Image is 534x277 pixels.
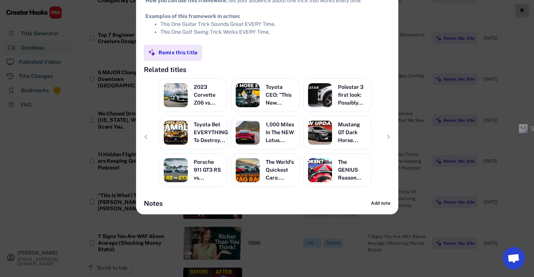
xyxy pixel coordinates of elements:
[144,198,163,208] div: Notes
[148,49,156,57] img: MagicMajor%20%28Purple%29.svg
[371,200,390,207] div: Add note
[338,83,367,107] div: Polestar 3 first look: Possibly...
[236,83,260,107] img: rTawvzH0MQ4-0f1e3f99-203e-48ba-a81a-7e7d3eda59c6.jpeg
[164,158,188,182] img: Porsche911GT3RSvsCaymanGT4RS_DefinitiveTrackTest_TopGear-TopGear.jpg
[164,83,188,107] img: 2023CorvetteZ06vsPorscheGT3_PushedtotheLimits-savagegeese.jpg
[159,49,198,56] div: Remix this title
[236,121,260,145] img: 1000MilesInTheNEWLotusEmira-WorthTheWait_--SeenThroughGlass.jpg
[266,158,295,182] div: The World's Quickest Cars:...
[144,64,186,75] div: Related titles
[266,83,295,107] div: Toyota CEO: "This New...
[308,121,332,145] img: ScreenShot2023-01-21at8_54_05AM.png
[338,158,367,182] div: The GENIUS Reason...
[308,158,332,182] img: TheGENIUSReasonWhyF1SteeringLooksBROKEN-Driver61.jpg
[338,121,367,144] div: Mustang GT Dark Horse...
[164,121,188,145] img: ToyotaBetEVERYTHINGToDestroyGermanLuxury-IdealMedia.jpg
[160,20,389,28] li: This One Guitar Trick Sounds Great EVERY Time.
[503,247,525,270] a: Open chat
[194,121,228,144] div: Toyota Bet EVERYTHING To Destroy...
[145,13,240,19] strong: Examples of this framework in action:
[266,121,295,144] div: 1,000 Miles In The NEW Lotus...
[160,28,389,36] li: This One Golf Swing Trick Works EVERY Time.
[194,83,223,107] div: 2023 Corvette Z06 vs...
[236,158,260,182] img: TheWorld-sQuickestCars_LucidAirSapphirevBugattiChironvTeslaPlaid-Cammisa-sDragRace-Hagerty.jpg
[194,158,223,182] div: Porsche 911 GT3 RS vs...
[308,83,332,107] img: Polestar3firstlook_PossiblythebestlookingnewEVfor2023-Engadget.jpg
